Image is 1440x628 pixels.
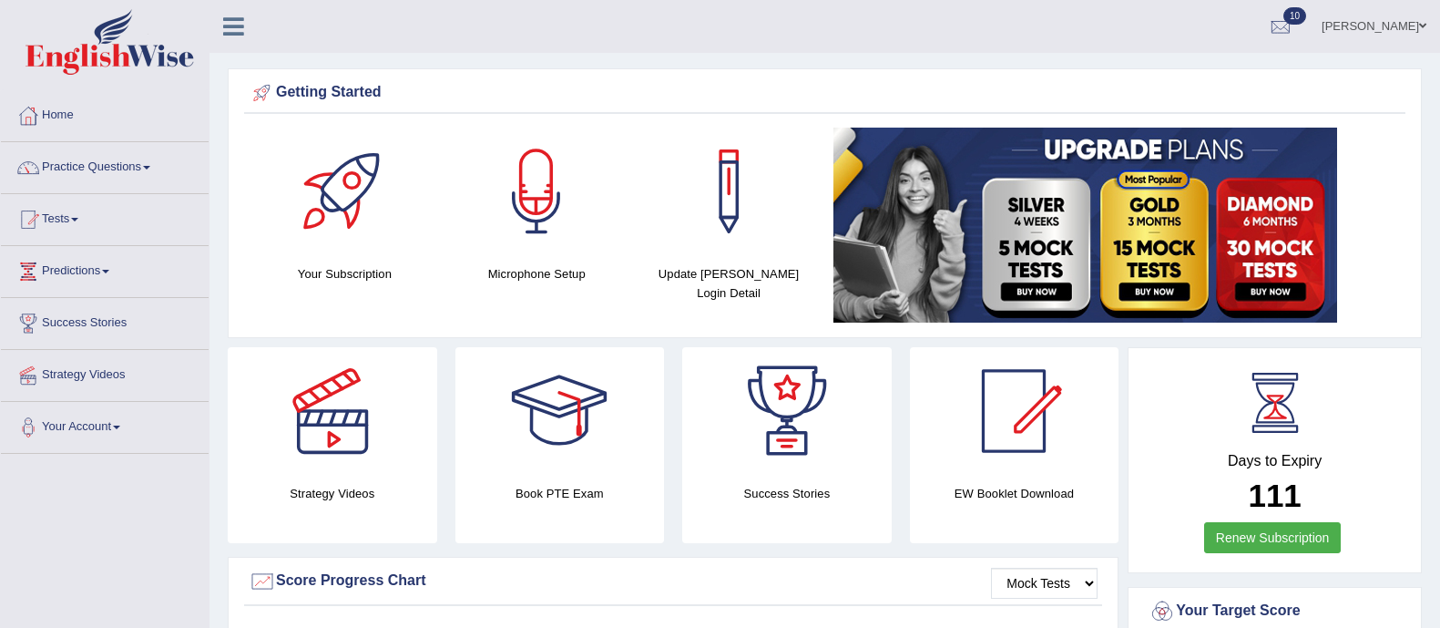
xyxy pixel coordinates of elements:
[682,484,892,503] h4: Success Stories
[1,350,209,396] a: Strategy Videos
[1248,478,1301,513] b: 111
[642,264,816,303] h4: Update [PERSON_NAME] Login Detail
[258,264,432,283] h4: Your Subscription
[1,194,209,240] a: Tests
[1204,522,1342,553] a: Renew Subscription
[450,264,624,283] h4: Microphone Setup
[1,298,209,344] a: Success Stories
[249,568,1098,595] div: Score Progress Chart
[455,484,665,503] h4: Book PTE Exam
[1,142,209,188] a: Practice Questions
[1,402,209,448] a: Your Account
[833,128,1337,323] img: small5.jpg
[1149,453,1401,469] h4: Days to Expiry
[1283,7,1306,25] span: 10
[1,90,209,136] a: Home
[1149,598,1401,625] div: Your Target Score
[910,484,1119,503] h4: EW Booklet Download
[249,79,1401,107] div: Getting Started
[1,246,209,292] a: Predictions
[228,484,437,503] h4: Strategy Videos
